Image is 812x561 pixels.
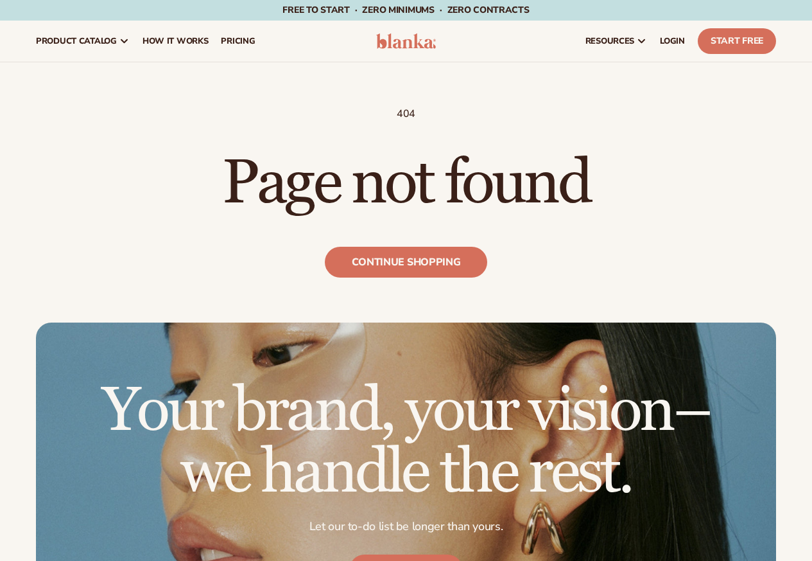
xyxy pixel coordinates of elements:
[325,247,488,278] a: Continue shopping
[214,21,261,62] a: pricing
[376,33,436,49] img: logo
[585,36,634,46] span: resources
[143,36,209,46] span: How It Works
[36,36,117,46] span: product catalog
[579,21,653,62] a: resources
[698,28,776,54] a: Start Free
[221,36,255,46] span: pricing
[68,380,744,504] h2: Your brand, your vision– we handle the rest.
[36,153,776,215] h1: Page not found
[68,519,744,534] p: Let our to-do list be longer than yours.
[36,107,776,121] p: 404
[282,4,529,16] span: Free to start · ZERO minimums · ZERO contracts
[660,36,685,46] span: LOGIN
[136,21,215,62] a: How It Works
[653,21,691,62] a: LOGIN
[30,21,136,62] a: product catalog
